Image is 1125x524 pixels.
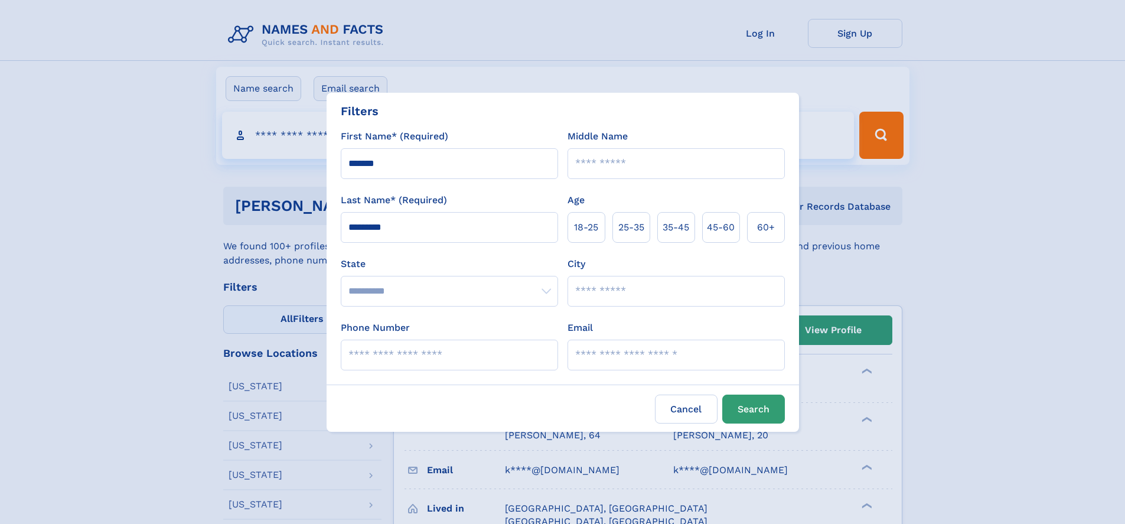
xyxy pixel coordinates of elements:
[574,220,598,235] span: 18‑25
[341,129,448,144] label: First Name* (Required)
[341,102,379,120] div: Filters
[707,220,735,235] span: 45‑60
[722,395,785,424] button: Search
[568,257,585,271] label: City
[568,321,593,335] label: Email
[341,193,447,207] label: Last Name* (Required)
[618,220,644,235] span: 25‑35
[568,193,585,207] label: Age
[341,257,558,271] label: State
[341,321,410,335] label: Phone Number
[663,220,689,235] span: 35‑45
[655,395,718,424] label: Cancel
[568,129,628,144] label: Middle Name
[757,220,775,235] span: 60+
